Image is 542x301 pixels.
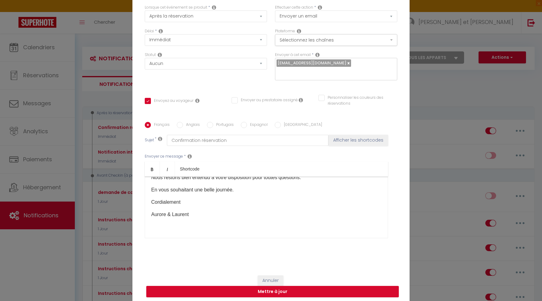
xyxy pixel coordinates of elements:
button: Sélectionnez les chaînes [275,34,397,46]
label: Statut [145,52,156,58]
i: Subject [158,136,162,141]
i: Action Time [159,29,163,34]
label: Envoyer ce message [145,154,183,159]
i: Event Occur [212,5,216,10]
p: Nous restons bien entendu à votre disposition pour toutes questions. [151,174,382,181]
p: En vous souhaitant une belle journée. [151,186,382,194]
label: Français [151,122,170,129]
button: Afficher les shortcodes [329,135,388,146]
a: Italic [160,162,175,176]
label: Envoyer à cet email [275,52,311,58]
button: Annuler [258,275,283,286]
i: Action Type [318,5,322,10]
i: Booking status [158,52,162,57]
a: Bold [145,162,160,176]
label: Effectuer cette action [275,5,313,10]
label: [GEOGRAPHIC_DATA] [281,122,322,129]
i: Action Channel [297,29,301,34]
i: Message [188,154,192,159]
label: Lorsque cet événement se produit [145,5,207,10]
label: Portugais [213,122,234,129]
i: Envoyer au voyageur [195,98,200,103]
p: Aurore & Laurent [151,211,382,218]
p: Cordialement [151,199,382,206]
a: Shortcode [175,162,204,176]
span: [EMAIL_ADDRESS][DOMAIN_NAME] [278,60,346,66]
label: Espagnol [247,122,268,129]
div: ​ [145,177,388,238]
i: Recipient [315,52,320,57]
label: Sujet [145,137,154,144]
label: Plateforme [275,28,295,34]
label: Délai [145,28,154,34]
label: Anglais [183,122,200,129]
button: Mettre à jour [146,286,399,298]
i: Envoyer au prestataire si il est assigné [299,98,303,102]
